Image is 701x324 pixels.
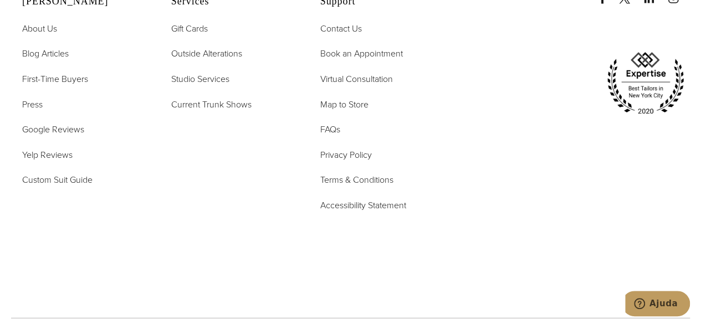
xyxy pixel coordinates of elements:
a: About Us [22,22,57,36]
span: Google Reviews [22,123,84,136]
span: Privacy Policy [320,148,372,161]
span: Accessibility Statement [320,199,406,212]
span: Blog Articles [22,47,69,60]
img: expertise, best tailors in new york city 2020 [601,48,690,119]
a: Custom Suit Guide [22,173,93,187]
a: Blog Articles [22,47,69,61]
a: First-Time Buyers [22,72,88,86]
nav: Support Footer Nav [320,22,442,213]
span: Studio Services [171,73,229,85]
a: Virtual Consultation [320,72,393,86]
a: Google Reviews [22,122,84,137]
a: Contact Us [320,22,362,36]
span: FAQs [320,123,340,136]
a: Terms & Conditions [320,173,393,187]
a: Outside Alterations [171,47,242,61]
a: Press [22,97,43,112]
nav: Alan David Footer Nav [22,22,144,187]
a: Map to Store [320,97,369,112]
span: Gift Cards [171,22,208,35]
span: Current Trunk Shows [171,98,252,111]
span: Book an Appointment [320,47,403,60]
a: Accessibility Statement [320,198,406,213]
span: Yelp Reviews [22,148,73,161]
span: Press [22,98,43,111]
iframe: Abre um widget para que você possa conversar por chat com um de nossos agentes [625,291,690,318]
span: First-Time Buyers [22,73,88,85]
span: About Us [22,22,57,35]
span: Terms & Conditions [320,173,393,186]
a: Book an Appointment [320,47,403,61]
span: Contact Us [320,22,362,35]
span: Outside Alterations [171,47,242,60]
span: Map to Store [320,98,369,111]
a: FAQs [320,122,340,137]
a: Current Trunk Shows [171,97,252,112]
nav: Services Footer Nav [171,22,293,111]
a: Gift Cards [171,22,208,36]
span: Virtual Consultation [320,73,393,85]
span: Custom Suit Guide [22,173,93,186]
a: Studio Services [171,72,229,86]
a: Yelp Reviews [22,148,73,162]
a: Privacy Policy [320,148,372,162]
